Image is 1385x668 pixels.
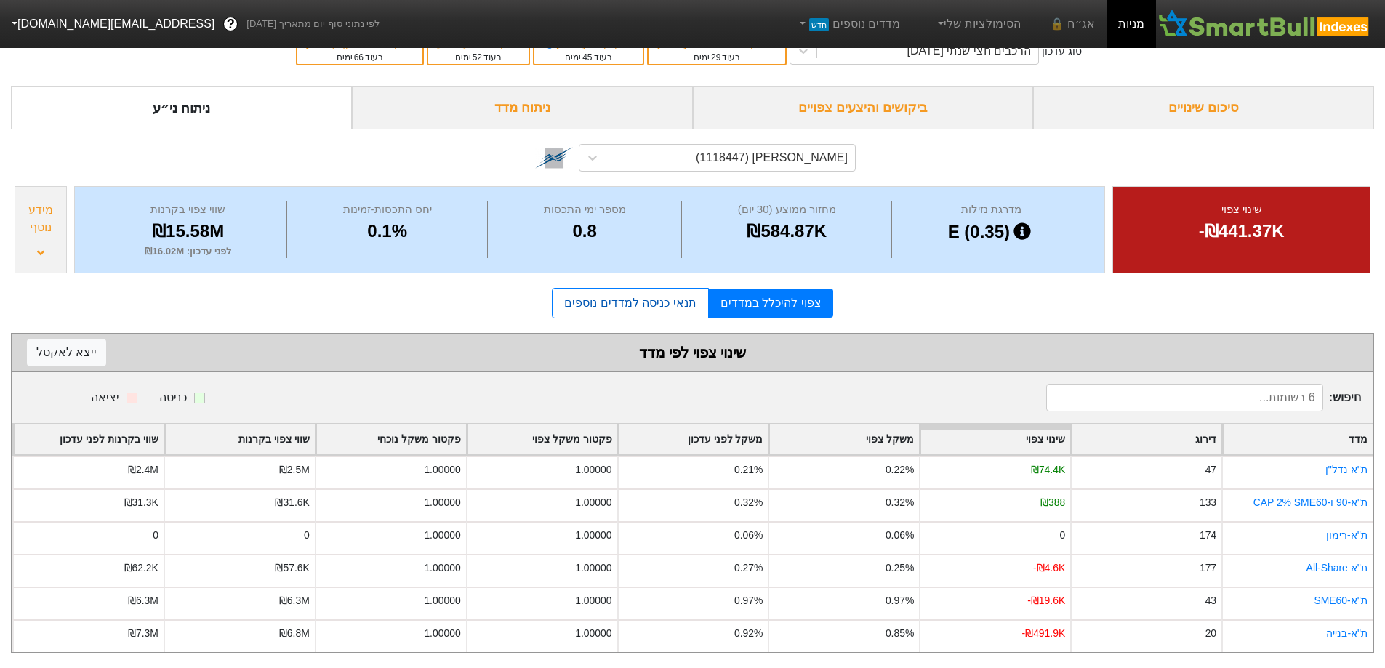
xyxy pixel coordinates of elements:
[424,560,460,576] div: 1.00000
[491,201,678,218] div: מספר ימי התכסות
[27,339,106,366] button: ייצא לאקסל
[352,86,693,129] div: ניתוח מדד
[1326,627,1368,639] a: ת"א-בנייה
[575,560,611,576] div: 1.00000
[11,86,352,129] div: ניתוח ני״ע
[1033,86,1374,129] div: סיכום שינויים
[424,626,460,641] div: 1.00000
[575,593,611,608] div: 1.00000
[1205,593,1216,608] div: 43
[1200,528,1216,543] div: 174
[886,626,914,641] div: 0.85%
[165,424,315,454] div: Toggle SortBy
[886,462,914,478] div: 0.22%
[291,201,483,218] div: יחס התכסות-זמינות
[1223,424,1373,454] div: Toggle SortBy
[696,149,848,166] div: [PERSON_NAME] (1118447)
[907,42,1032,60] div: הרכבים חצי שנתי [DATE]
[734,462,763,478] div: 0.21%
[153,528,158,543] div: 0
[19,201,63,236] div: מידע נוסף
[1314,595,1368,606] a: ת''א-SME60
[14,424,164,454] div: Toggle SortBy
[316,424,466,454] div: Toggle SortBy
[1306,562,1368,574] a: ת''א All-Share
[159,389,187,406] div: כניסה
[582,52,592,63] span: 45
[128,593,158,608] div: ₪6.3M
[886,495,914,510] div: 0.32%
[575,626,611,641] div: 1.00000
[896,201,1086,218] div: מדרגת נזילות
[709,289,833,318] a: צפוי להיכלל במדדים
[1040,495,1065,510] div: ₪388
[734,626,763,641] div: 0.92%
[929,9,1027,39] a: הסימולציות שלי
[93,244,283,259] div: לפני עדכון : ₪16.02M
[552,288,708,318] a: תנאי כניסה למדדים נוספים
[91,389,119,406] div: יציאה
[1325,464,1368,475] a: ת''א נדל''ן
[1022,626,1066,641] div: -₪491.9K
[279,626,310,641] div: ₪6.8M
[886,560,914,576] div: 0.25%
[1326,529,1368,541] a: ת''א-רימון
[920,424,1070,454] div: Toggle SortBy
[686,201,888,218] div: מחזור ממוצע (30 יום)
[734,495,763,510] div: 0.32%
[711,52,720,63] span: 29
[769,424,919,454] div: Toggle SortBy
[354,52,364,63] span: 66
[291,218,483,244] div: 0.1%
[128,626,158,641] div: ₪7.3M
[809,18,829,31] span: חדש
[275,560,309,576] div: ₪57.6K
[424,495,460,510] div: 1.00000
[542,51,635,64] div: בעוד ימים
[124,495,158,510] div: ₪31.3K
[1031,462,1065,478] div: ₪74.4K
[896,218,1086,246] div: E (0.35)
[535,139,573,177] img: tase link
[1027,593,1065,608] div: -₪19.6K
[305,51,415,64] div: בעוד ימים
[886,528,914,543] div: 0.06%
[575,462,611,478] div: 1.00000
[424,462,460,478] div: 1.00000
[1131,201,1352,218] div: שינוי צפוי
[693,86,1034,129] div: ביקושים והיצעים צפויים
[491,218,678,244] div: 0.8
[1059,528,1065,543] div: 0
[128,462,158,478] div: ₪2.4M
[1042,44,1082,59] div: סוג עדכון
[575,495,611,510] div: 1.00000
[656,51,778,64] div: בעוד ימים
[93,218,283,244] div: ₪15.58M
[886,593,914,608] div: 0.97%
[619,424,768,454] div: Toggle SortBy
[93,201,283,218] div: שווי צפוי בקרנות
[424,528,460,543] div: 1.00000
[575,528,611,543] div: 1.00000
[1046,384,1361,411] span: חיפוש :
[1200,495,1216,510] div: 133
[1205,462,1216,478] div: 47
[1253,496,1368,508] a: ת"א-90 ו-CAP 2% SME60
[279,593,310,608] div: ₪6.3M
[734,528,763,543] div: 0.06%
[279,462,310,478] div: ₪2.5M
[124,560,158,576] div: ₪62.2K
[1072,424,1221,454] div: Toggle SortBy
[435,51,521,64] div: בעוד ימים
[1046,384,1323,411] input: 6 רשומות...
[246,17,380,31] span: לפי נתוני סוף יום מתאריך [DATE]
[1033,560,1065,576] div: -₪4.6K
[790,9,906,39] a: מדדים נוספיםחדש
[1200,560,1216,576] div: 177
[1205,626,1216,641] div: 20
[1156,9,1373,39] img: SmartBull
[734,593,763,608] div: 0.97%
[473,52,482,63] span: 52
[424,593,460,608] div: 1.00000
[1131,218,1352,244] div: -₪441.37K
